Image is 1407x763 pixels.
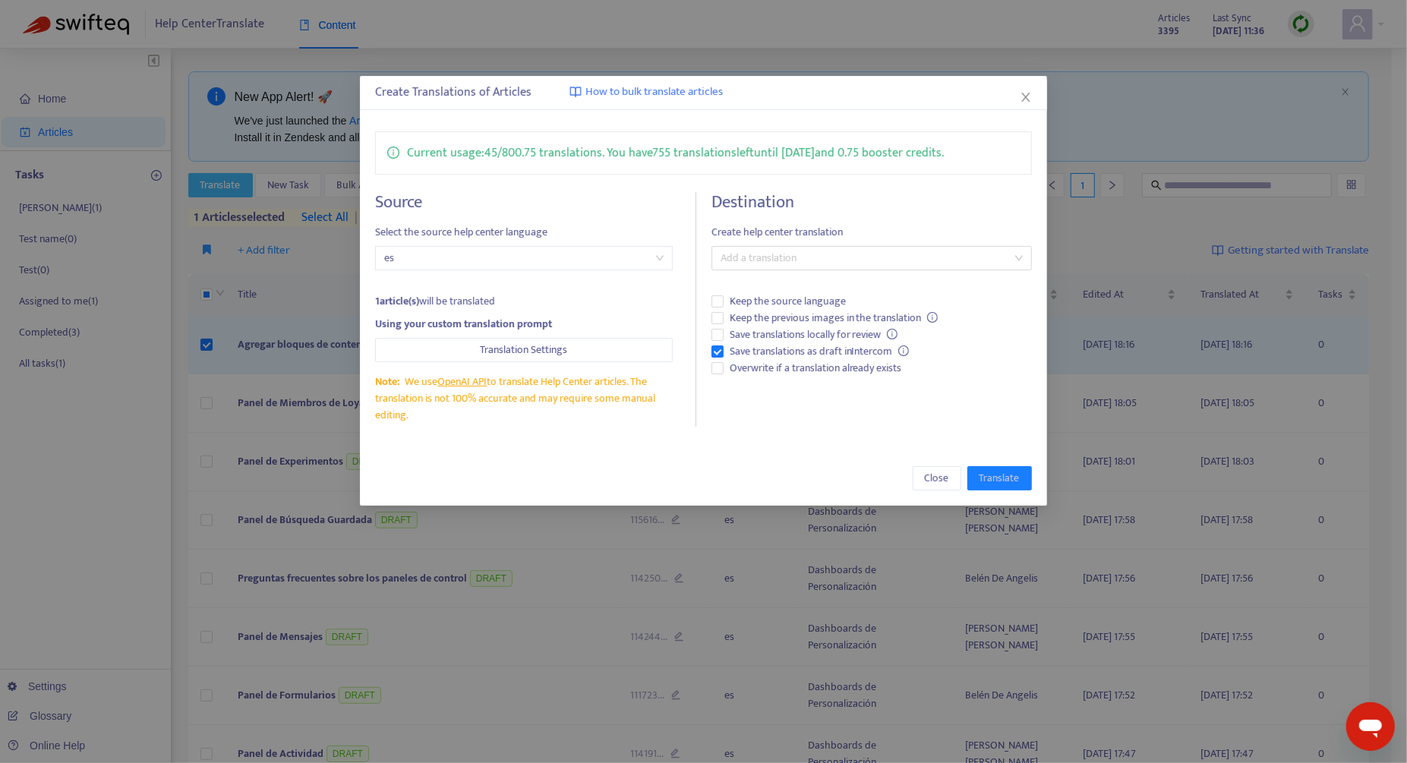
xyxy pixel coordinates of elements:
[1020,91,1032,103] span: close
[375,84,1032,102] div: Create Translations of Articles
[925,470,949,487] span: Close
[375,374,673,424] div: We use to translate Help Center articles. The translation is not 100% accurate and may require so...
[481,342,568,358] span: Translation Settings
[898,345,909,356] span: info-circle
[585,84,723,101] span: How to bulk translate articles
[724,326,904,343] span: Save translations locally for review
[384,247,664,270] span: es
[375,373,399,390] span: Note:
[1346,702,1395,751] iframe: Button to launch messaging window
[438,373,487,390] a: OpenAI API
[375,192,673,213] h4: Source
[375,292,419,310] strong: 1 article(s)
[913,466,961,490] button: Close
[569,86,582,98] img: image-link
[569,84,723,101] a: How to bulk translate articles
[724,310,945,326] span: Keep the previous images in the translation
[387,143,399,159] span: info-circle
[375,338,673,362] button: Translation Settings
[711,192,1032,213] h4: Destination
[724,360,908,377] span: Overwrite if a translation already exists
[407,143,944,162] p: Current usage: 45 / 800.75 translations . You have 755 translations left until [DATE] and 0.75 bo...
[967,466,1032,490] button: Translate
[887,329,898,339] span: info-circle
[375,316,673,333] div: Using your custom translation prompt
[375,293,673,310] div: will be translated
[711,224,1032,241] span: Create help center translation
[1017,89,1034,106] button: Close
[724,343,916,360] span: Save translations as draft in Intercom
[927,312,938,323] span: info-circle
[724,293,852,310] span: Keep the source language
[375,224,673,241] span: Select the source help center language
